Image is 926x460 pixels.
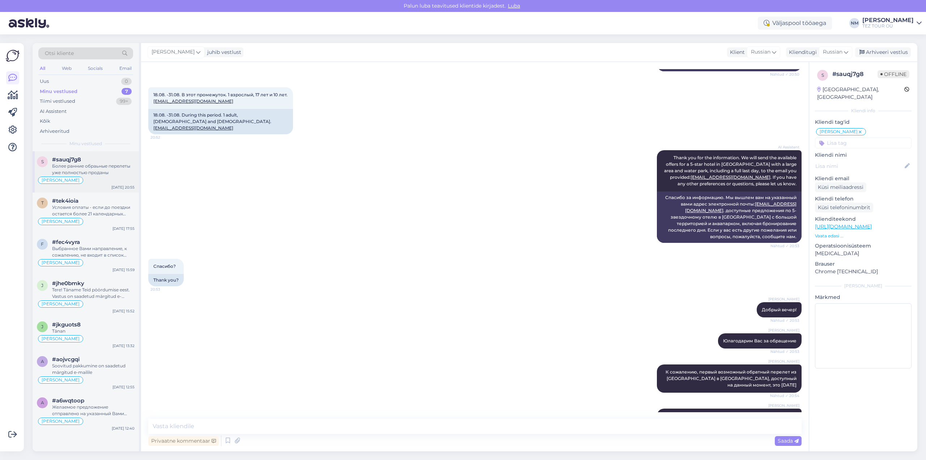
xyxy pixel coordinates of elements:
span: f [41,241,44,247]
div: NM [849,18,859,28]
input: Lisa tag [815,138,912,148]
a: [EMAIL_ADDRESS][DOMAIN_NAME] [153,125,233,131]
p: Chrome [TECHNICAL_ID] [815,268,912,275]
div: Klienditugi [786,48,817,56]
span: [PERSON_NAME] [768,359,799,364]
div: Minu vestlused [40,88,77,95]
span: Luba [506,3,522,9]
div: Socials [86,64,104,73]
div: Väljaspool tööaega [758,17,832,30]
span: Nähtud ✓ 20:53 [770,243,799,249]
span: #jhe0bmky [52,280,84,287]
div: Küsi meiliaadressi [815,182,866,192]
span: [PERSON_NAME] [42,178,80,182]
span: 18.08. -31.08. В этот промежуток. 1 взрослый, 17 лет и 10 лет. [153,92,288,104]
span: 20:52 [150,135,178,140]
div: Klient [727,48,745,56]
div: [DATE] 17:55 [112,226,135,231]
span: [PERSON_NAME] [768,403,799,408]
div: All [38,64,47,73]
span: Nähtud ✓ 20:54 [770,393,799,398]
div: # sauqj7g8 [832,70,878,79]
span: [PERSON_NAME] [42,419,80,423]
div: Soovitud pakkumine on saadetud märgitud e-mailile [52,363,135,376]
div: [DATE] 13:32 [112,343,135,349]
span: #jkguots8 [52,321,81,328]
a: [PERSON_NAME]TEZ TOUR OÜ [862,17,922,29]
span: Юлагодарим Вас за обращение [723,338,797,343]
span: #sauqj7g8 [52,156,81,163]
p: [MEDICAL_DATA] [815,250,912,257]
p: Kliendi email [815,175,912,182]
span: [PERSON_NAME] [42,261,80,265]
div: Kõik [40,118,50,125]
span: 20:53 [150,287,178,292]
div: Более ранние обраьные перелеты уже полностью проданы [52,163,135,176]
span: Nähtud ✓ 20:50 [770,72,799,77]
div: Küsi telefoninumbrit [815,203,873,212]
span: [PERSON_NAME] [42,337,80,341]
div: [DATE] 15:59 [112,267,135,273]
span: a [41,400,44,405]
span: [PERSON_NAME] [768,296,799,302]
span: К сожалению, первый возможный обратный перелет из [GEOGRAPHIC_DATA] в [GEOGRAPHIC_DATA], доступны... [666,369,798,388]
span: #tek4ioia [52,198,78,204]
span: Minu vestlused [69,140,102,147]
div: [DATE] 12:55 [112,384,135,390]
span: Добрый вечер! [762,307,797,312]
div: [GEOGRAPHIC_DATA], [GEOGRAPHIC_DATA] [817,86,904,101]
div: Tiimi vestlused [40,98,75,105]
div: AI Assistent [40,108,67,115]
span: Offline [878,70,909,78]
div: Tere! Täname Teid pöördumise eest. Vastus on saadetud märgitud e-mailile [52,287,135,300]
span: t [41,200,44,206]
span: [PERSON_NAME] [820,130,858,134]
a: [URL][DOMAIN_NAME] [815,223,872,230]
span: j [41,324,43,329]
p: Vaata edasi ... [815,233,912,239]
div: Условия оплаты - если до поездки остается более 21 календарных дней, следует оплатить 10% от обще... [52,204,135,217]
div: Выбранное Вами направление, к сожалению, не входит в список предлагаемых TEZ TOUR направлений. [52,245,135,258]
a: [EMAIL_ADDRESS][DOMAIN_NAME] [153,98,233,104]
div: 7 [122,88,132,95]
div: Желаемое предложение отправлено на указанный Вами электронный адрес. [52,404,135,417]
p: Operatsioonisüsteem [815,242,912,250]
div: 18.08. -31.08. During this period. 1 adult, [DEMOGRAPHIC_DATA] and [DEMOGRAPHIC_DATA]. [148,109,293,134]
span: Russian [823,48,842,56]
div: [DATE] 20:55 [111,185,135,190]
span: [PERSON_NAME] [42,378,80,382]
span: Otsi kliente [45,50,74,57]
div: Email [118,64,133,73]
span: [PERSON_NAME] [42,219,80,224]
span: Nähtud ✓ 20:53 [770,349,799,354]
div: [PERSON_NAME] [815,283,912,289]
div: Kliendi info [815,107,912,114]
span: Nähtud ✓ 20:53 [770,318,799,323]
div: Спасибо за информацию. Мы вышлем вам на указанный вами адрес электронной почты: . доступные предл... [657,191,802,243]
a: [EMAIL_ADDRESS][DOMAIN_NAME] [691,174,770,180]
div: 99+ [116,98,132,105]
p: Kliendi nimi [815,151,912,159]
input: Lisa nimi [815,162,903,170]
p: Brauser [815,260,912,268]
div: Uus [40,78,49,85]
div: 0 [121,78,132,85]
span: [PERSON_NAME] [768,328,799,333]
div: Thank you? [148,274,184,286]
span: s [41,159,44,164]
span: Thank you for the information. We will send the available offers for a 5-star hotel in [GEOGRAPHI... [664,155,798,186]
div: [DATE] 15:52 [112,308,135,314]
div: Privaatne kommentaar [148,436,219,446]
p: Kliendi telefon [815,195,912,203]
p: Klienditeekond [815,215,912,223]
span: #aojvcgqi [52,356,80,363]
span: #fec4vyra [52,239,80,245]
span: a [41,359,44,364]
div: Web [60,64,73,73]
span: s [821,72,824,78]
div: Tänan [52,328,135,334]
p: Kliendi tag'id [815,118,912,126]
div: Arhiveeritud [40,128,69,135]
span: [PERSON_NAME] [42,302,80,306]
span: AI Assistent [772,144,799,150]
